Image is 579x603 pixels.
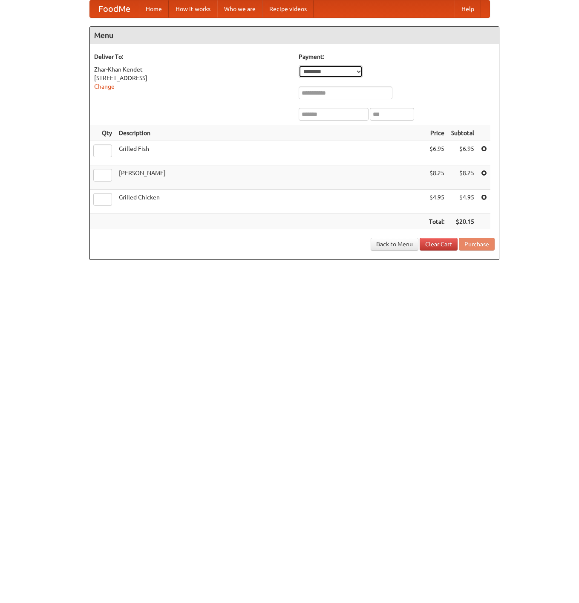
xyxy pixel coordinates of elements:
th: Total: [426,214,448,230]
a: How it works [169,0,217,17]
h5: Payment: [299,52,495,61]
td: $8.25 [426,165,448,190]
a: Change [94,83,115,90]
a: Who we are [217,0,262,17]
h4: Menu [90,27,499,44]
h5: Deliver To: [94,52,290,61]
td: $4.95 [426,190,448,214]
th: Price [426,125,448,141]
th: Description [115,125,426,141]
td: Grilled Chicken [115,190,426,214]
a: FoodMe [90,0,139,17]
td: $6.95 [448,141,478,165]
a: Recipe videos [262,0,314,17]
td: $4.95 [448,190,478,214]
div: Zhar-Khan Kendet [94,65,290,74]
button: Purchase [459,238,495,251]
a: Clear Cart [420,238,458,251]
td: Grilled Fish [115,141,426,165]
a: Home [139,0,169,17]
th: $20.15 [448,214,478,230]
a: Back to Menu [371,238,418,251]
th: Subtotal [448,125,478,141]
div: [STREET_ADDRESS] [94,74,290,82]
td: [PERSON_NAME] [115,165,426,190]
td: $8.25 [448,165,478,190]
th: Qty [90,125,115,141]
a: Help [455,0,481,17]
td: $6.95 [426,141,448,165]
